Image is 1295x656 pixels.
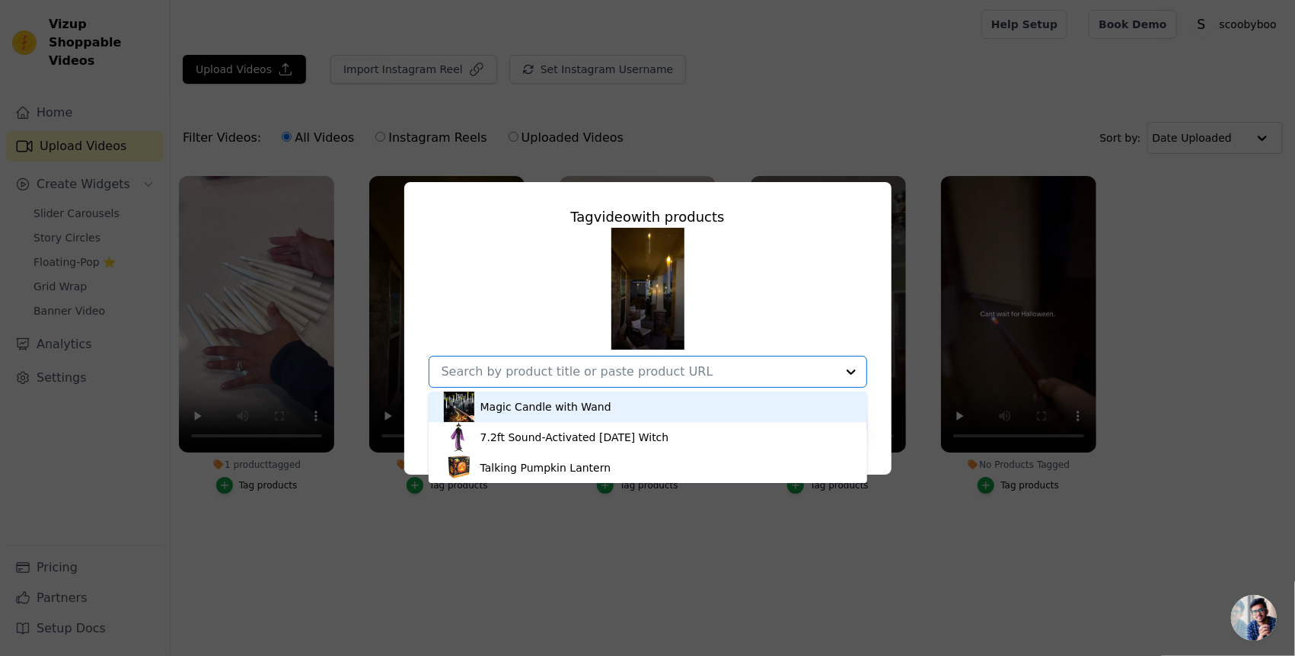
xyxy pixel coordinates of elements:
img: vizup-images-47ea.png [611,228,684,350]
img: product thumbnail [444,453,474,483]
div: Açık sohbet [1231,595,1277,641]
input: Search by product title or paste product URL [442,364,836,379]
div: Magic Candle with Wand [480,399,611,414]
img: product thumbnail [444,422,474,453]
div: Talking Pumpkin Lantern [480,460,611,475]
div: 7.2ft Sound-Activated [DATE] Witch [480,430,669,445]
img: product thumbnail [444,392,474,422]
div: Tag video with products [429,206,867,228]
